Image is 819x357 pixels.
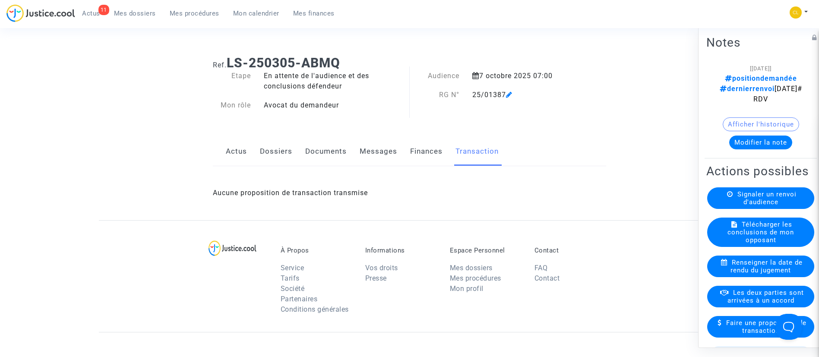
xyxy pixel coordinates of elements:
[450,246,522,254] p: Espace Personnel
[206,100,257,111] div: Mon rôle
[790,6,802,19] img: 6fca9af68d76bfc0a5525c74dfee314f
[365,264,398,272] a: Vos droits
[82,9,100,17] span: Actus
[226,7,286,20] a: Mon calendrier
[727,288,804,304] span: Les deux parties sont arrivées à un accord
[776,314,802,340] iframe: Help Scout Beacon - Open
[281,246,352,254] p: À Propos
[410,137,443,166] a: Finances
[286,7,342,20] a: Mes finances
[365,274,387,282] a: Presse
[170,9,219,17] span: Mes procédures
[206,71,257,92] div: Etape
[98,5,109,15] div: 11
[213,61,227,69] span: Ref.
[410,71,466,81] div: Audience
[281,284,305,293] a: Société
[213,189,368,197] span: Aucune proposition de transaction transmise
[534,264,548,272] a: FAQ
[305,137,347,166] a: Documents
[75,7,107,20] a: 11Actus
[257,100,410,111] div: Avocat du demandeur
[720,74,802,103] span: [DATE]#RDV
[729,135,792,149] button: Modifier la note
[466,71,579,81] div: 7 octobre 2025 07:00
[281,305,349,313] a: Conditions générales
[233,9,279,17] span: Mon calendrier
[737,190,797,205] span: Signaler un renvoi d'audience
[360,137,397,166] a: Messages
[706,35,815,50] h2: Notes
[727,220,794,243] span: Télécharger les conclusions de mon opposant
[730,258,803,274] span: Renseigner la date de rendu du jugement
[723,117,799,131] button: Afficher l'historique
[107,7,163,20] a: Mes dossiers
[450,284,484,293] a: Mon profil
[455,137,499,166] a: Transaction
[163,7,226,20] a: Mes procédures
[281,264,304,272] a: Service
[281,274,300,282] a: Tarifs
[706,163,815,178] h2: Actions possibles
[365,246,437,254] p: Informations
[227,55,340,70] b: LS-250305-ABMQ
[257,71,410,92] div: En attente de l'audience et des conclusions défendeur
[6,4,75,22] img: jc-logo.svg
[750,65,772,71] span: [[DATE]]
[410,90,466,100] div: RG N°
[293,9,335,17] span: Mes finances
[534,246,606,254] p: Contact
[720,84,775,92] span: dernierrenvoi
[281,295,318,303] a: Partenaires
[450,274,501,282] a: Mes procédures
[534,274,560,282] a: Contact
[726,319,806,334] span: Faire une proposition de transaction
[209,240,256,256] img: logo-lg.svg
[226,137,247,166] a: Actus
[260,137,292,166] a: Dossiers
[466,90,579,100] div: 25/01387
[725,74,797,82] span: positiondemandée
[450,264,493,272] a: Mes dossiers
[114,9,156,17] span: Mes dossiers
